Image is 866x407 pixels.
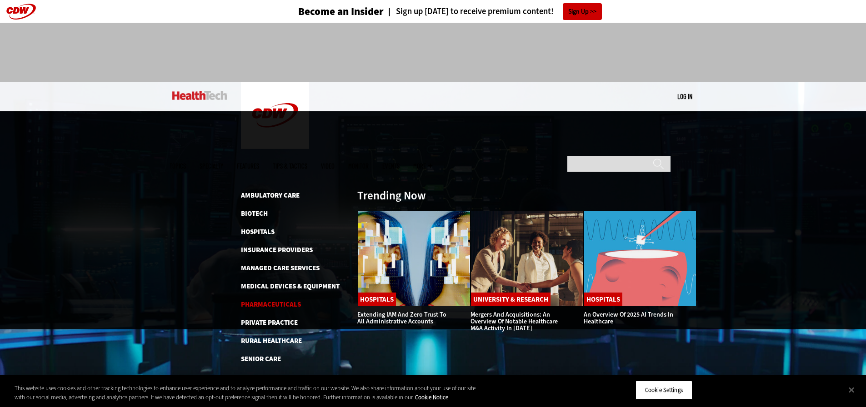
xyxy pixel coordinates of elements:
div: This website uses cookies and other tracking technologies to enhance user experience and to analy... [15,384,476,402]
img: Home [172,91,227,100]
a: University & Research [241,372,316,382]
h3: Become an Insider [298,6,384,17]
a: More information about your privacy [415,393,448,401]
img: illustration of computer chip being put inside head with waves [584,210,697,307]
img: abstract image of woman with pixelated face [357,210,471,307]
a: University & Research [471,293,551,306]
a: Senior Care [241,354,281,363]
a: Mergers and Acquisitions: An Overview of Notable Healthcare M&A Activity in [DATE] [471,310,558,333]
a: Extending IAM and Zero Trust to All Administrative Accounts [357,310,446,326]
a: Hospitals [241,227,275,236]
a: Biotech [241,209,268,218]
img: Home [241,82,309,149]
a: Hospitals [584,293,622,306]
a: Insurance Providers [241,245,313,254]
a: Log in [677,92,692,100]
a: Pharmaceuticals [241,300,301,309]
div: User menu [677,92,692,101]
a: Private Practice [241,318,298,327]
h3: Trending Now [357,190,426,201]
iframe: advertisement [268,32,599,73]
a: Rural Healthcare [241,336,302,345]
a: Managed Care Services [241,263,320,273]
a: Medical Devices & Equipment [241,282,340,291]
img: business leaders shake hands in conference room [471,210,584,307]
button: Cookie Settings [636,381,692,400]
a: Sign Up [563,3,602,20]
button: Close [841,380,861,400]
a: Sign up [DATE] to receive premium content! [384,7,554,16]
a: Ambulatory Care [241,191,300,200]
a: Become an Insider [264,6,384,17]
a: Hospitals [358,293,396,306]
a: An Overview of 2025 AI Trends in Healthcare [584,310,673,326]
